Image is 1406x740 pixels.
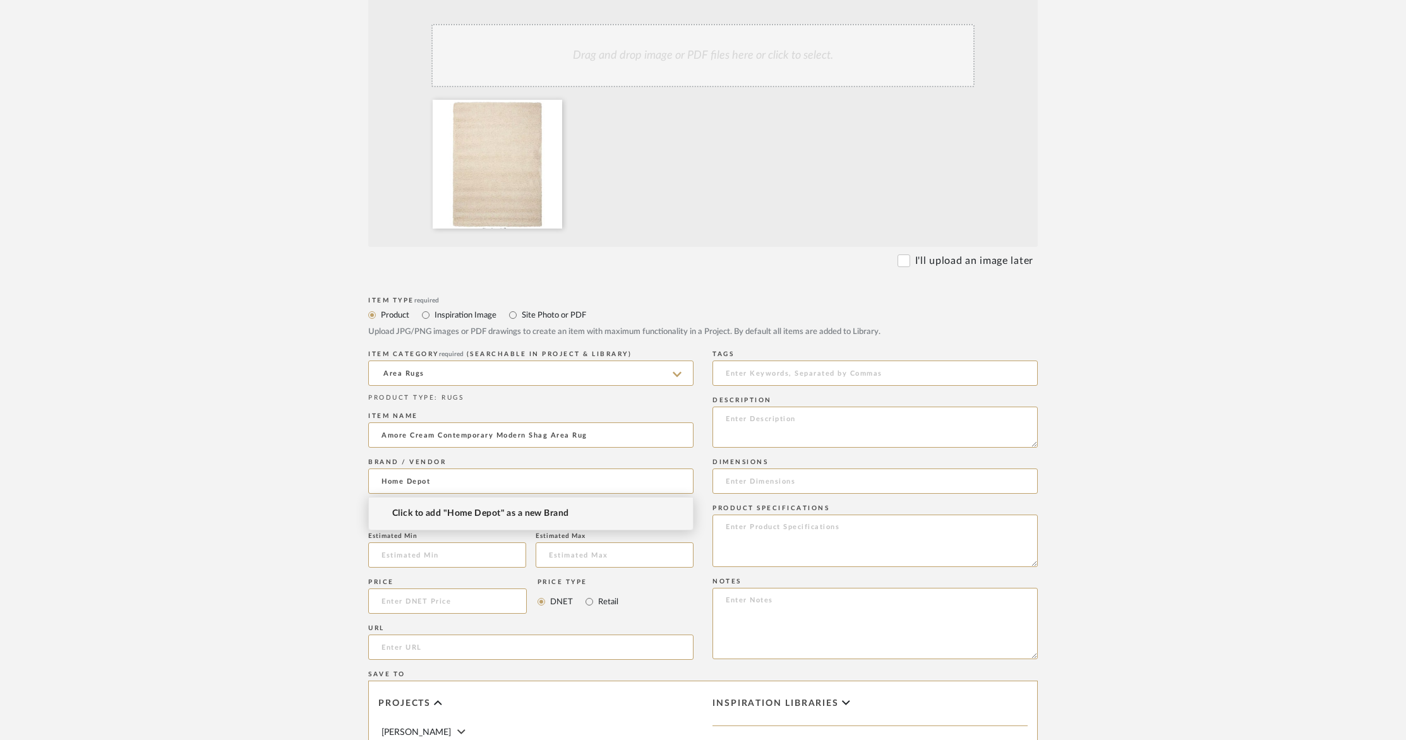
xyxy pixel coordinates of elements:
[368,361,694,386] input: Type a category to search and select
[368,588,527,614] input: Enter DNET Price
[368,578,527,586] div: Price
[368,635,694,660] input: Enter URL
[712,468,1038,494] input: Enter Dimensions
[380,308,409,322] label: Product
[712,578,1038,585] div: Notes
[439,351,464,357] span: required
[549,595,573,609] label: DNET
[435,395,464,401] span: : RUGS
[915,253,1033,268] label: I'll upload an image later
[712,698,839,709] span: Inspiration libraries
[368,624,694,632] div: URL
[536,542,694,568] input: Estimated Max
[368,542,526,568] input: Estimated Min
[712,504,1038,512] div: Product Specifications
[368,326,1038,338] div: Upload JPG/PNG images or PDF drawings to create an item with maximum functionality in a Project. ...
[414,297,439,304] span: required
[433,308,496,322] label: Inspiration Image
[536,532,694,540] div: Estimated Max
[368,307,1038,323] mat-radio-group: Select item type
[368,422,694,448] input: Enter Name
[467,351,632,357] span: (Searchable in Project & Library)
[392,508,569,519] span: Click to add "Home Depot" as a new Brand
[368,468,694,494] input: Unknown
[538,578,618,586] div: Price Type
[712,361,1038,386] input: Enter Keywords, Separated by Commas
[368,671,1038,678] div: Save To
[368,412,694,420] div: Item name
[712,350,1038,358] div: Tags
[378,698,431,709] span: Projects
[368,393,694,403] div: PRODUCT TYPE
[520,308,586,322] label: Site Photo or PDF
[368,350,694,358] div: ITEM CATEGORY
[712,458,1038,466] div: Dimensions
[368,532,526,540] div: Estimated Min
[382,728,451,737] span: [PERSON_NAME]
[712,397,1038,404] div: Description
[538,588,618,614] mat-radio-group: Select price type
[597,595,618,609] label: Retail
[368,297,1038,304] div: Item Type
[368,458,694,466] div: Brand / Vendor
